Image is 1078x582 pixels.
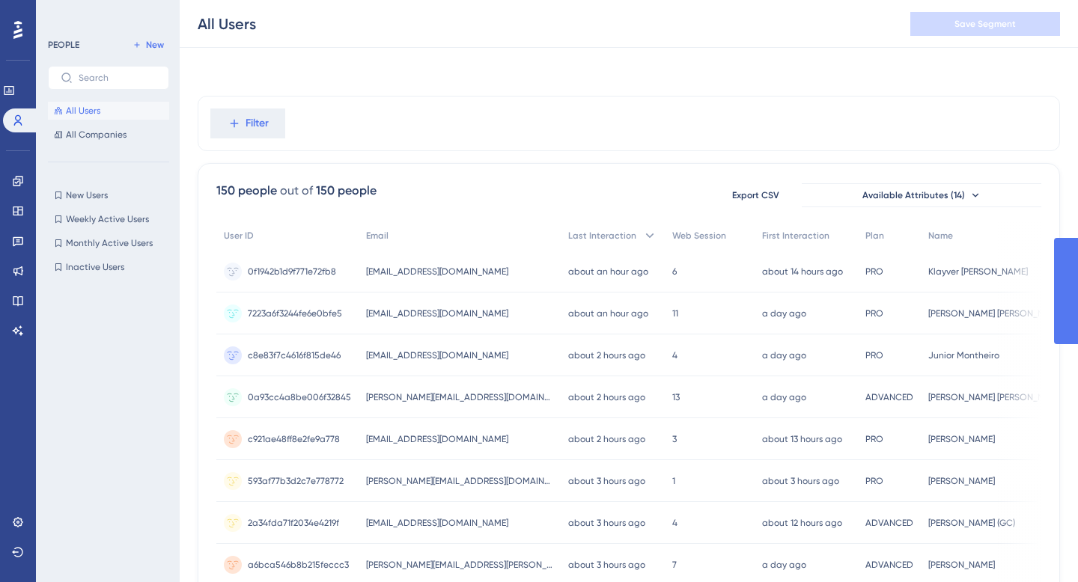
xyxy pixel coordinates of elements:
time: about 2 hours ago [568,392,645,402]
span: [PERSON_NAME][EMAIL_ADDRESS][DOMAIN_NAME] [366,475,553,487]
time: about an hour ago [568,308,648,319]
span: 2a34fda71f2034e4219f [248,517,339,529]
span: [EMAIL_ADDRESS][DOMAIN_NAME] [366,433,508,445]
span: Available Attributes (14) [862,189,965,201]
time: about 3 hours ago [568,476,645,486]
span: Junior Montheiro [928,349,999,361]
span: Email [366,230,389,242]
span: Weekly Active Users [66,213,149,225]
span: [PERSON_NAME] [PERSON_NAME] [928,391,1064,403]
span: First Interaction [762,230,829,242]
span: ADVANCED [865,517,913,529]
span: 3 [672,433,677,445]
span: New [146,39,164,51]
span: [EMAIL_ADDRESS][DOMAIN_NAME] [366,307,508,319]
span: PRO [865,307,883,319]
span: [PERSON_NAME] [PERSON_NAME] [928,307,1064,319]
span: Name [928,230,953,242]
button: Export CSV [718,183,793,207]
input: Search [79,73,156,83]
span: Plan [865,230,884,242]
span: All Companies [66,129,127,141]
time: about an hour ago [568,266,648,277]
span: 13 [672,391,680,403]
span: PRO [865,433,883,445]
time: about 2 hours ago [568,434,645,444]
span: [PERSON_NAME][EMAIL_ADDRESS][DOMAIN_NAME] [366,391,553,403]
button: Filter [210,108,285,138]
span: Export CSV [732,189,779,201]
span: [PERSON_NAME] [928,559,995,571]
span: Monthly Active Users [66,237,153,249]
button: Inactive Users [48,258,169,276]
span: 0a93cc4a8be006f32845 [248,391,351,403]
span: [EMAIL_ADDRESS][DOMAIN_NAME] [366,349,508,361]
span: 0f1942b1d9f771e72fb8 [248,266,336,278]
span: PRO [865,349,883,361]
button: All Companies [48,126,169,144]
span: c8e83f7c4616f815de46 [248,349,341,361]
button: New Users [48,186,169,204]
button: Weekly Active Users [48,210,169,228]
span: [PERSON_NAME][EMAIL_ADDRESS][PERSON_NAME][DOMAIN_NAME] [366,559,553,571]
div: 150 people [216,182,277,200]
span: Save Segment [954,18,1016,30]
span: 11 [672,307,678,319]
time: about 3 hours ago [568,560,645,570]
time: a day ago [762,308,806,319]
span: [PERSON_NAME] [928,475,995,487]
span: 7223a6f3244fe6e0bfe5 [248,307,342,319]
time: about 3 hours ago [568,518,645,528]
div: All Users [198,13,256,34]
span: 7 [672,559,677,571]
span: Last Interaction [568,230,636,242]
time: a day ago [762,350,806,361]
span: Web Session [672,230,726,242]
iframe: UserGuiding AI Assistant Launcher [1015,523,1060,568]
button: Save Segment [910,12,1060,36]
time: about 13 hours ago [762,434,842,444]
span: Inactive Users [66,261,124,273]
time: about 2 hours ago [568,350,645,361]
button: Available Attributes (14) [802,183,1041,207]
time: a day ago [762,392,806,402]
span: 4 [672,517,677,529]
span: [PERSON_NAME] (GC) [928,517,1015,529]
span: c921ae48ff8e2fe9a778 [248,433,340,445]
span: ADVANCED [865,559,913,571]
span: All Users [66,105,100,117]
span: [EMAIL_ADDRESS][DOMAIN_NAME] [366,517,508,529]
span: [PERSON_NAME] [928,433,995,445]
div: 150 people [316,182,377,200]
time: about 3 hours ago [762,476,839,486]
span: User ID [224,230,254,242]
span: [EMAIL_ADDRESS][DOMAIN_NAME] [366,266,508,278]
span: Filter [246,114,269,132]
span: a6bca546b8b215feccc3 [248,559,349,571]
time: about 14 hours ago [762,266,843,277]
button: Monthly Active Users [48,234,169,252]
time: a day ago [762,560,806,570]
span: 4 [672,349,677,361]
span: New Users [66,189,108,201]
span: PRO [865,266,883,278]
div: out of [280,182,313,200]
button: New [127,36,169,54]
span: 1 [672,475,675,487]
button: All Users [48,102,169,120]
span: PRO [865,475,883,487]
span: Klayver [PERSON_NAME] [928,266,1028,278]
time: about 12 hours ago [762,518,842,528]
span: 593af77b3d2c7e778772 [248,475,344,487]
div: PEOPLE [48,39,79,51]
span: 6 [672,266,677,278]
span: ADVANCED [865,391,913,403]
